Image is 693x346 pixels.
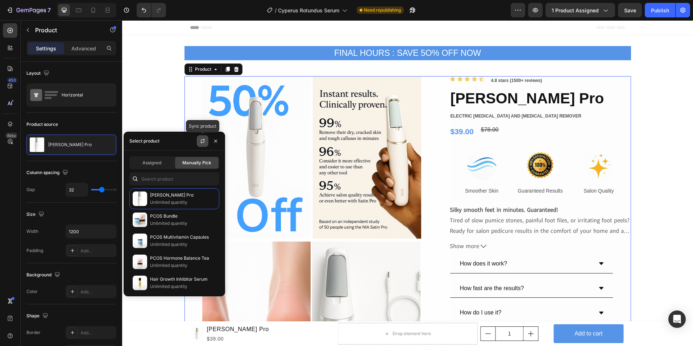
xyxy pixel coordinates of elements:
p: [PERSON_NAME] Pro [48,142,92,147]
div: Size [26,210,46,219]
div: Color [26,288,38,295]
button: 7 [3,3,54,17]
div: Beta [5,133,17,139]
span: Cyperus Rotundus Serum [278,7,339,14]
div: Add... [80,289,115,295]
button: Add to cart [431,304,501,323]
p: Advanced [71,45,96,52]
img: gempages_549243008449512226-9b1ab1df-f2f6-4839-96f9-d53c7aebcb49.png [345,131,374,160]
img: [object Object] [191,56,299,219]
img: gempages_549243008449512226-bd781d7a-e36e-4197-939a-dde1ca66fc46.png [462,131,491,160]
div: Horizontal [62,87,106,103]
div: 450 [7,77,17,83]
p: PCOS Bundle [150,213,216,220]
span: Need republishing [364,7,401,13]
button: Publish [645,3,675,17]
p: Hair Growth Inhibitor Serum [150,276,216,283]
img: gempages_549243008449512226-dc4d0055-aec3-443b-8ada-ee9f089f6339.png [403,131,432,160]
span: 1 product assigned [552,7,599,14]
span: Manually Pick [182,160,211,166]
p: PCOS Multivitamin Capsules [150,234,216,241]
div: Gap [26,186,35,193]
p: Guaranteed Results [393,166,444,175]
div: $78.00 [358,104,377,116]
p: Product [35,26,97,34]
input: Auto [66,183,88,196]
p: Settings [36,45,56,52]
p: How does it work? [338,238,385,249]
img: [object Object] [79,56,188,219]
div: Layout [26,69,51,78]
p: [PERSON_NAME] Pro [150,191,216,199]
p: Unlimited quantity [150,199,216,206]
p: How do I use it? [338,287,379,298]
span: Show more [328,221,357,231]
div: Drop element here [270,310,309,316]
p: Smoother Skin [334,166,385,175]
div: Padding [26,247,43,254]
p: Unlimited quantity [150,241,216,248]
div: Product source [26,121,58,128]
p: Unlimited quantity [150,220,216,227]
div: Shape [26,311,50,321]
p: Salon Quality [451,166,502,175]
p: Tired of slow pumice stones, painful foot files, or irritating foot peels? Ready for salon pedicu... [328,196,509,225]
div: Select product [129,138,159,144]
span: Assigned [142,160,161,166]
div: Undo/Redo [137,3,166,17]
button: 1 product assigned [545,3,615,17]
div: Publish [651,7,669,14]
div: Background [26,270,62,280]
div: $39.00 [328,104,352,119]
img: collections [133,255,147,269]
p: Unlimited quantity [150,262,216,269]
div: Border [26,329,41,336]
img: collections [133,276,147,290]
div: Add... [80,248,115,254]
div: Add... [80,330,115,336]
img: product feature img [30,137,44,152]
input: Search in Settings & Advanced [129,172,219,185]
div: Product [71,46,91,52]
button: decrement [359,306,373,320]
div: FINAL HOURS : SAVE 5O% OFF NOW [62,26,509,40]
p: 7 [47,6,51,15]
h2: [PERSON_NAME] Pro [328,68,509,88]
p: 4.8 stars (1500+ reviews) [369,57,420,65]
p: Unlimited quantity [150,283,216,290]
div: Width [26,228,38,235]
span: Save [624,7,636,13]
div: Column spacing [26,168,70,178]
p: ELECTRIC [MEDICAL_DATA] AND [MEDICAL_DATA] REMOVER [328,92,508,100]
img: collections [133,191,147,206]
input: quantity [373,306,402,320]
p: How fast are the results? [338,263,402,273]
div: Add to cart [452,308,480,319]
img: collections [133,234,147,248]
p: PCOS Hormone Balance Tea [150,255,216,262]
input: Auto [66,225,116,238]
span: / [275,7,277,14]
button: Show more [328,221,509,231]
div: Open Intercom Messenger [668,310,686,328]
button: increment [402,306,416,320]
button: Save [618,3,642,17]
b: Silky smooth feet in minutes. Guaranteed! [328,186,436,194]
iframe: Design area [122,20,693,346]
img: collections [133,213,147,227]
